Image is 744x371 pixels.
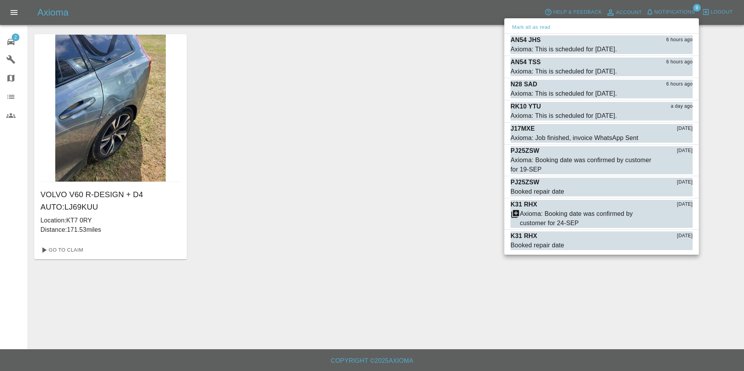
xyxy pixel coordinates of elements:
[677,147,693,155] span: [DATE]
[511,178,539,187] p: PJ25ZSW
[511,200,537,209] p: K31 RHX
[511,231,537,241] p: K31 RHX
[511,45,617,54] div: Axioma: This is scheduled for [DATE].
[677,201,693,208] span: [DATE]
[511,23,552,32] button: Mark all as read
[511,241,564,250] div: Booked repair date
[511,89,617,98] div: Axioma: This is scheduled for [DATE].
[511,187,564,196] div: Booked repair date
[520,209,654,228] div: Axioma: Booking date was confirmed by customer for 24-SEP
[511,67,617,76] div: Axioma: This is scheduled for [DATE].
[511,124,535,133] p: J17MXE
[671,103,693,110] span: a day ago
[666,80,693,88] span: 6 hours ago
[511,111,617,121] div: Axioma: This is scheduled for [DATE].
[511,102,541,111] p: RK10 YTU
[666,36,693,44] span: 6 hours ago
[677,125,693,133] span: [DATE]
[511,156,654,174] div: Axioma: Booking date was confirmed by customer for 19-SEP
[511,133,638,143] div: Axioma: Job finished, invoice WhatsApp Sent
[677,178,693,186] span: [DATE]
[666,58,693,66] span: 6 hours ago
[511,35,541,45] p: AN54 JHS
[511,80,537,89] p: N28 SAD
[677,232,693,240] span: [DATE]
[511,58,541,67] p: AN54 TSS
[511,146,539,156] p: PJ25ZSW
